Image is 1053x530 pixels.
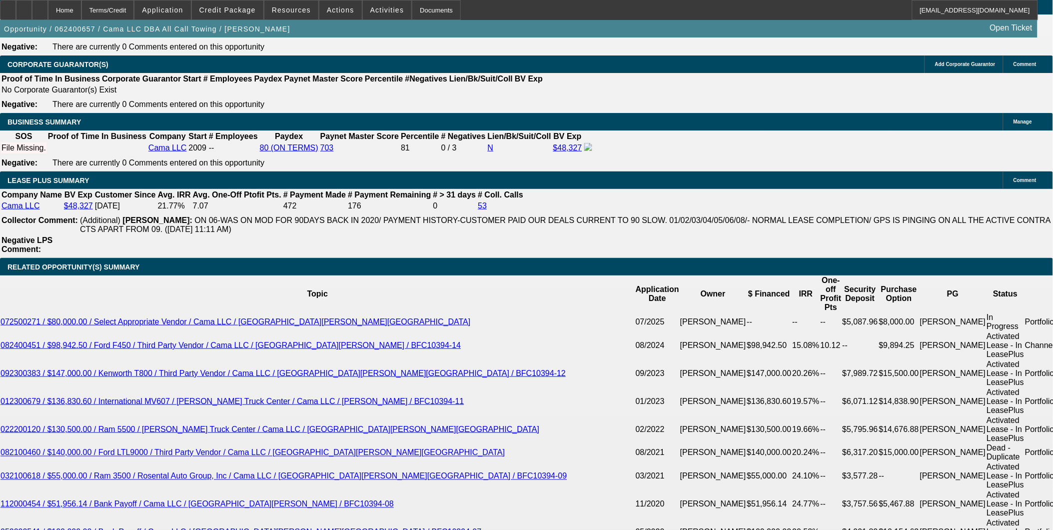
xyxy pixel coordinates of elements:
td: $140,000.00 [747,443,792,462]
th: PG [920,275,987,312]
td: -- [820,490,842,518]
td: $8,000.00 [879,312,920,331]
td: -- [747,312,792,331]
a: 092300383 / $147,000.00 / Kenworth T800 / Third Party Vendor / Cama LLC / [GEOGRAPHIC_DATA][PERSO... [0,369,566,377]
td: -- [820,359,842,387]
a: 082100460 / $140,000.00 / Ford LTL9000 / Third Party Vendor / Cama LLC / [GEOGRAPHIC_DATA][PERSON... [0,448,505,457]
button: Actions [319,0,362,19]
th: SOS [1,131,46,141]
td: -- [820,443,842,462]
b: Corporate Guarantor [102,74,181,83]
b: BV Exp [64,190,92,199]
td: $6,071.12 [842,387,879,415]
td: -- [792,312,820,331]
b: [PERSON_NAME]: [122,216,192,224]
b: # Employees [209,132,258,140]
td: $5,467.88 [879,490,920,518]
span: Resources [272,6,311,14]
td: -- [820,312,842,331]
span: Manage [1014,119,1032,124]
b: Negative: [1,100,37,108]
th: $ Financed [747,275,792,312]
td: -- [820,387,842,415]
td: [PERSON_NAME] [920,443,987,462]
div: 81 [401,143,439,152]
b: Negative: [1,42,37,51]
b: #Negatives [405,74,448,83]
b: Start [188,132,206,140]
td: 24.77% [792,490,820,518]
td: 21.77% [157,201,191,211]
td: 07/2025 [635,312,680,331]
td: [DATE] [94,201,156,211]
td: 0 [433,201,477,211]
b: Paydex [254,74,282,83]
button: Resources [264,0,318,19]
td: Activated Lease - In LeasePlus [987,462,1025,490]
a: 072500271 / $80,000.00 / Select Appropriate Vendor / Cama LLC / [GEOGRAPHIC_DATA][PERSON_NAME][GE... [0,317,471,326]
th: Owner [680,275,747,312]
b: Customer Since [95,190,156,199]
span: There are currently 0 Comments entered on this opportunity [52,100,264,108]
td: [PERSON_NAME] [920,359,987,387]
a: Open Ticket [986,19,1037,36]
b: Company [149,132,186,140]
td: $55,000.00 [747,462,792,490]
td: 08/2024 [635,331,680,359]
span: Opportunity / 062400657 / Cama LLC DBA All Call Towing / [PERSON_NAME] [4,25,290,33]
td: 11/2020 [635,490,680,518]
td: 08/2021 [635,443,680,462]
b: # Payment Remaining [348,190,431,199]
th: Proof of Time In Business [47,131,147,141]
span: There are currently 0 Comments entered on this opportunity [52,42,264,51]
b: BV Exp [554,132,582,140]
a: Cama LLC [148,143,186,152]
span: ON 06-WAS ON MOD FOR 90DAYS BACK IN 2020/ PAYMENT HISTORY-CUSTOMER PAID OUR DEALS CURRENT TO 90 S... [80,216,1051,233]
span: Credit Package [199,6,256,14]
button: Application [134,0,190,19]
span: There are currently 0 Comments entered on this opportunity [52,158,264,167]
td: -- [820,462,842,490]
td: [PERSON_NAME] [680,359,747,387]
td: Activated Lease - In LeasePlus [987,359,1025,387]
td: Activated Lease - In LeasePlus [987,490,1025,518]
div: 0 / 3 [441,143,486,152]
td: 24.10% [792,462,820,490]
b: # Employees [203,74,252,83]
td: Activated Lease - In LeasePlus [987,331,1025,359]
td: [PERSON_NAME] [680,387,747,415]
td: 09/2023 [635,359,680,387]
span: Actions [327,6,354,14]
span: Application [142,6,183,14]
a: 082400451 / $98,942.50 / Ford F450 / Third Party Vendor / Cama LLC / [GEOGRAPHIC_DATA][PERSON_NAM... [0,341,461,349]
a: $48,327 [553,143,582,152]
th: Status [987,275,1025,312]
td: [PERSON_NAME] [920,462,987,490]
a: Cama LLC [1,201,39,210]
td: 02/2022 [635,415,680,443]
a: $48,327 [64,201,93,210]
th: IRR [792,275,820,312]
td: [PERSON_NAME] [680,331,747,359]
td: $3,577.28 [842,462,879,490]
td: $6,317.20 [842,443,879,462]
td: 176 [347,201,431,211]
span: -- [209,143,214,152]
b: Paynet Master Score [320,132,399,140]
td: Activated Lease - In LeasePlus [987,387,1025,415]
td: $9,894.25 [879,331,920,359]
a: N [488,143,494,152]
td: $14,676.88 [879,415,920,443]
span: Comment [1014,177,1037,183]
td: -- [842,331,879,359]
span: CORPORATE GUARANTOR(S) [7,60,108,68]
b: BV Exp [515,74,543,83]
td: $3,757.56 [842,490,879,518]
td: No Corporate Guarantor(s) Exist [1,85,547,95]
th: Proof of Time In Business [1,74,100,84]
a: 112000454 / $51,956.14 / Bank Payoff / Cama LLC / [GEOGRAPHIC_DATA][PERSON_NAME] / BFC10394-08 [0,500,394,508]
td: 10.12 [820,331,842,359]
a: 022200120 / $130,500.00 / Ram 5500 / [PERSON_NAME] Truck Center / Cama LLC / [GEOGRAPHIC_DATA][PE... [0,425,539,433]
a: 80 (ON TERMS) [260,143,318,152]
a: 703 [320,143,334,152]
